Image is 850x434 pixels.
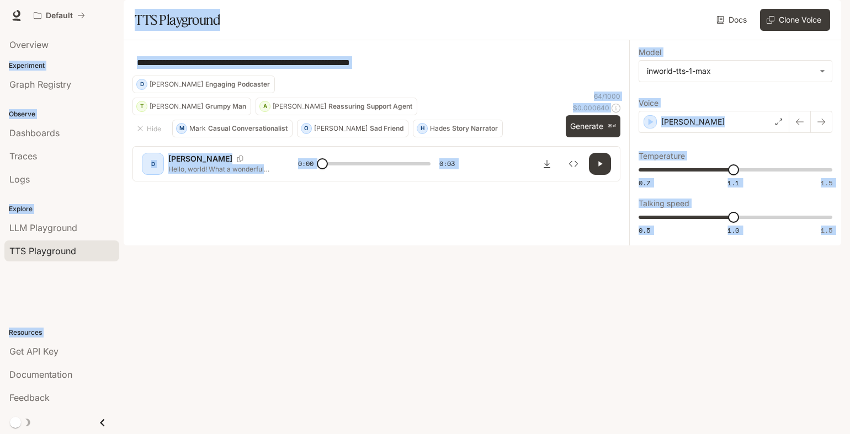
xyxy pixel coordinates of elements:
[639,200,689,207] p: Talking speed
[413,120,503,137] button: HHadesStory Narrator
[639,49,661,56] p: Model
[208,125,288,132] p: Casual Conversationalist
[168,164,272,174] p: Hello, world! What a wonderful day to be a text-to-speech model!
[205,103,246,110] p: Grumpy Man
[536,153,558,175] button: Download audio
[727,226,739,235] span: 1.0
[150,81,203,88] p: [PERSON_NAME]
[177,120,187,137] div: M
[132,120,168,137] button: Hide
[260,98,270,115] div: A
[328,103,412,110] p: Reassuring Support Agent
[430,125,450,132] p: Hades
[639,152,685,160] p: Temperature
[29,4,90,26] button: All workspaces
[639,226,650,235] span: 0.5
[172,120,293,137] button: MMarkCasual Conversationalist
[137,76,147,93] div: D
[205,81,270,88] p: Engaging Podcaster
[417,120,427,137] div: H
[714,9,751,31] a: Docs
[639,99,658,107] p: Voice
[135,9,220,31] h1: TTS Playground
[370,125,403,132] p: Sad Friend
[639,61,832,82] div: inworld-tts-1-max
[439,158,455,169] span: 0:03
[821,178,832,187] span: 1.5
[760,9,830,31] button: Clone Voice
[821,226,832,235] span: 1.5
[314,125,368,132] p: [PERSON_NAME]
[132,76,275,93] button: D[PERSON_NAME]Engaging Podcaster
[661,116,725,127] p: [PERSON_NAME]
[573,103,609,112] p: $ 0.000640
[150,103,203,110] p: [PERSON_NAME]
[297,120,408,137] button: O[PERSON_NAME]Sad Friend
[232,156,248,162] button: Copy Voice ID
[639,178,650,187] span: 0.7
[594,92,620,101] p: 64 / 1000
[132,98,251,115] button: T[PERSON_NAME]Grumpy Man
[168,153,232,164] p: [PERSON_NAME]
[144,155,162,173] div: D
[647,66,814,77] div: inworld-tts-1-max
[727,178,739,187] span: 1.1
[46,11,73,20] p: Default
[189,125,206,132] p: Mark
[273,103,326,110] p: [PERSON_NAME]
[137,98,147,115] div: T
[452,125,498,132] p: Story Narrator
[566,115,620,138] button: Generate⌘⏎
[562,153,585,175] button: Inspect
[301,120,311,137] div: O
[256,98,417,115] button: A[PERSON_NAME]Reassuring Support Agent
[608,123,616,130] p: ⌘⏎
[298,158,314,169] span: 0:00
